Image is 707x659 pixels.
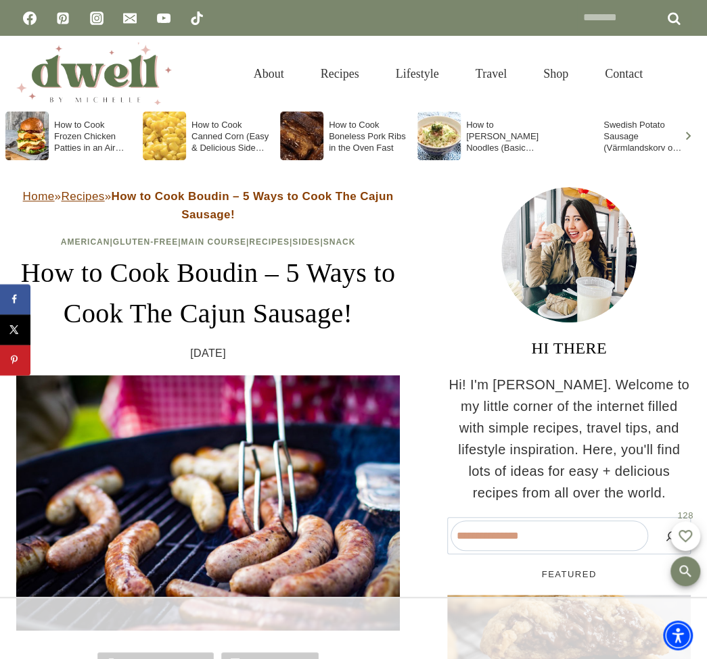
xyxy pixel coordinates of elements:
a: Gluten-Free [113,237,178,247]
a: Contact [587,52,661,96]
a: Travel [457,52,525,96]
a: Recipes [249,237,290,247]
h3: HI THERE [447,336,691,360]
a: About [235,52,302,96]
a: Recipes [302,52,378,96]
a: YouTube [150,5,177,32]
p: Hi! I'm [PERSON_NAME]. Welcome to my little corner of the internet filled with simple recipes, tr... [447,374,691,504]
h1: How to Cook Boudin – 5 Ways to Cook The Cajun Sausage! [16,253,400,334]
time: [DATE] [190,345,226,362]
a: Home [23,190,55,203]
a: Email [116,5,143,32]
a: American [61,237,110,247]
a: Facebook [16,5,43,32]
a: TikTok [183,5,210,32]
h5: FEATURED [447,568,691,581]
nav: Primary Navigation [235,52,661,96]
img: cajun sausages barbecued on a grill [16,375,400,631]
a: Sides [292,237,320,247]
a: Snack [323,237,356,247]
a: Instagram [83,5,110,32]
a: Main Course [181,237,246,247]
a: Shop [525,52,587,96]
div: Accessibility Menu [663,620,693,650]
img: DWELL by michelle [16,43,172,105]
span: » » [23,190,394,221]
a: Recipes [61,190,104,203]
strong: How to Cook Boudin – 5 Ways to Cook The Cajun Sausage! [112,190,394,221]
a: Pinterest [49,5,76,32]
a: Lifestyle [378,52,457,96]
span: | | | | | [61,237,356,247]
